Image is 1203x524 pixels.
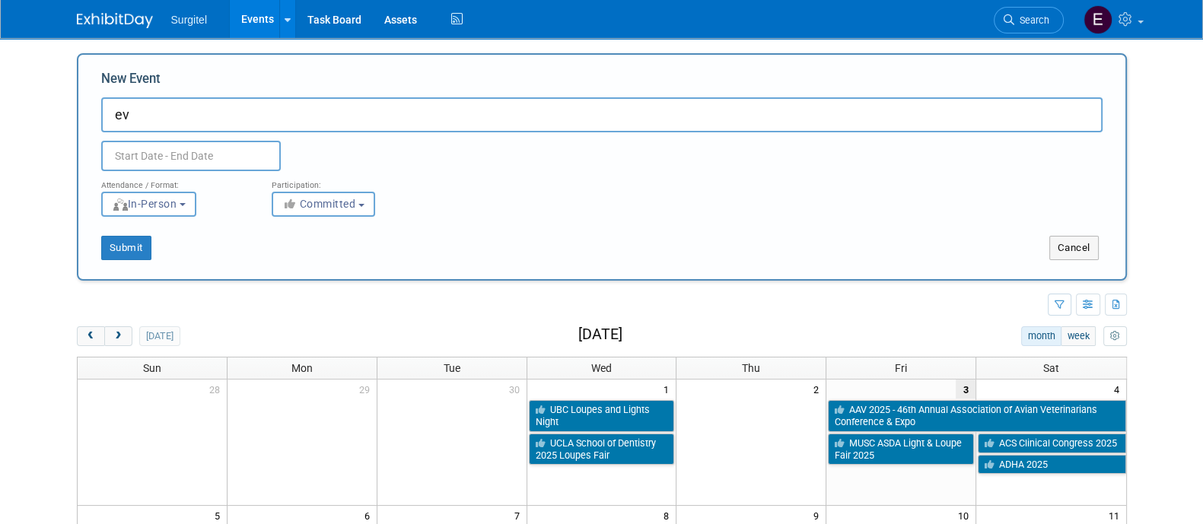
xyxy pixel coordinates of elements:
[291,362,313,374] span: Mon
[1061,326,1096,346] button: week
[104,326,132,346] button: next
[828,400,1125,431] a: AAV 2025 - 46th Annual Association of Avian Veterinarians Conference & Expo
[1110,332,1120,341] i: Personalize Calendar
[77,326,105,346] button: prev
[282,198,356,210] span: Committed
[208,380,227,399] span: 28
[112,198,177,210] span: In-Person
[591,362,612,374] span: Wed
[77,13,153,28] img: ExhibitDay
[101,192,196,217] button: In-Person
[662,380,676,399] span: 1
[578,326,622,343] h2: [DATE]
[508,380,527,399] span: 30
[812,380,826,399] span: 2
[1021,326,1061,346] button: month
[1112,380,1126,399] span: 4
[139,326,180,346] button: [DATE]
[101,236,151,260] button: Submit
[101,70,161,94] label: New Event
[529,400,675,431] a: UBC Loupes and Lights Night
[101,171,249,191] div: Attendance / Format:
[978,433,1125,453] a: ACS Clinical Congress 2025
[895,362,907,374] span: Fri
[358,380,377,399] span: 29
[529,433,675,465] a: UCLA School of Dentistry 2025 Loupes Fair
[956,380,975,399] span: 3
[444,362,460,374] span: Tue
[272,171,419,191] div: Participation:
[1043,362,1059,374] span: Sat
[101,97,1103,132] input: Name of Trade Show / Conference
[978,455,1125,475] a: ADHA 2025
[828,433,974,465] a: MUSC ASDA Light & Loupe Fair 2025
[272,192,375,217] button: Committed
[1084,5,1112,34] img: Event Coordinator
[171,14,207,26] span: Surgitel
[742,362,760,374] span: Thu
[1014,14,1049,26] span: Search
[1103,326,1126,346] button: myCustomButton
[994,7,1064,33] a: Search
[1049,236,1099,260] button: Cancel
[101,141,281,171] input: Start Date - End Date
[143,362,161,374] span: Sun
